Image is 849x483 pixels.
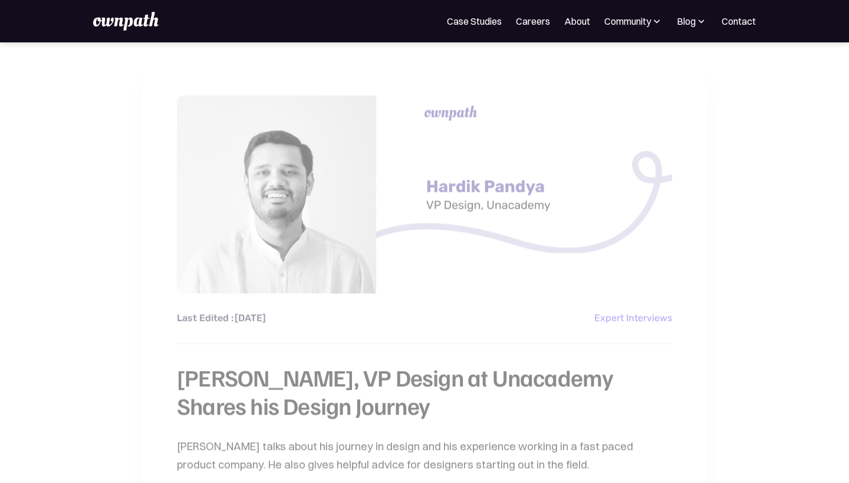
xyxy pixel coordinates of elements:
img: Hardik Pandya, VP Design at Unacademy Shares his Design Journey [177,95,672,293]
div: [DATE] [235,313,266,325]
div: Community [604,14,663,28]
a: About [564,14,590,28]
p: [PERSON_NAME] talks about his journey in design and his experience working in a fast paced produc... [177,437,672,474]
h1: [PERSON_NAME], VP Design at Unacademy Shares his Design Journey [177,363,672,419]
a: Contact [722,14,756,28]
a: Case Studies [447,14,502,28]
a: Expert Interviews [594,312,672,325]
div: Blog [677,14,696,28]
div: Last Edited : [177,313,233,325]
div: Blog [677,14,707,28]
a: Careers [516,14,550,28]
div: Community [604,14,651,28]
